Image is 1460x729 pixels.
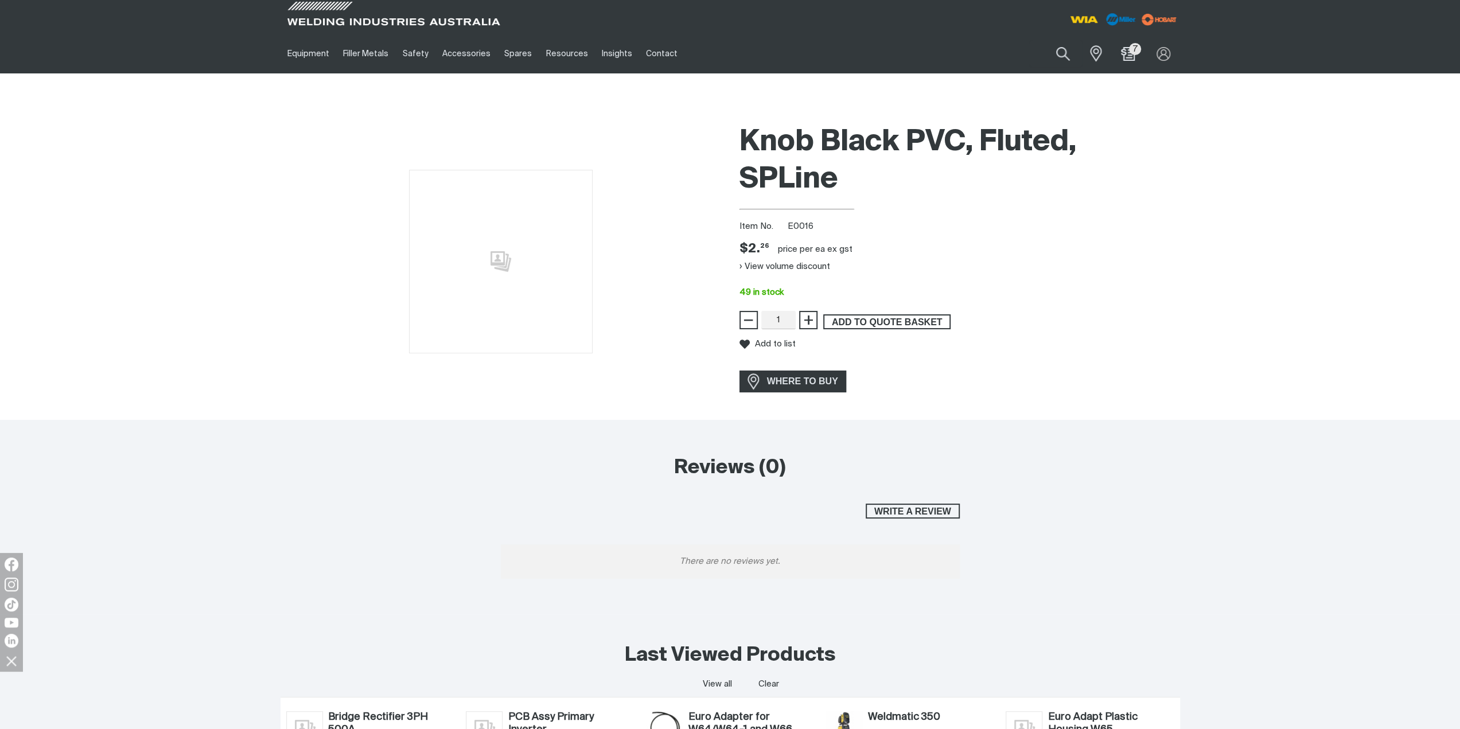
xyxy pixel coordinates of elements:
[866,504,960,519] button: Write a review
[788,222,813,231] span: E0016
[823,314,951,329] button: Add Knob Black PVC, Fluted, SPLine to the shopping cart
[868,711,994,724] a: Weldmatic 350
[739,241,769,258] span: $2.
[756,676,782,692] button: Clear all last viewed products
[497,34,539,73] a: Spares
[867,504,959,519] span: Write a review
[743,310,754,330] span: −
[336,34,395,73] a: Filler Metals
[739,124,1180,198] h1: Knob Black PVC, Fluted, SPLine
[595,34,639,73] a: Insights
[760,243,769,249] sup: 26
[739,258,830,276] button: View volume discount
[281,34,336,73] a: Equipment
[2,651,21,670] img: hide socials
[5,618,18,627] img: YouTube
[739,241,769,258] div: Price
[1029,40,1083,67] input: Product name or item number...
[5,558,18,571] img: Facebook
[501,544,960,579] p: There are no reviews yet.
[803,310,813,330] span: +
[5,634,18,648] img: LinkedIn
[1044,40,1083,67] button: Search products
[827,244,852,255] div: ex gst
[395,34,435,73] a: Safety
[5,578,18,591] img: Instagram
[760,372,846,391] span: WHERE TO BUY
[755,339,796,349] span: Add to list
[778,244,825,255] div: price per EA
[501,455,960,481] h2: Reviews (0)
[702,679,731,690] a: View all last viewed products
[1138,11,1180,28] img: miller
[739,288,784,297] span: 49 in stock
[739,371,847,392] a: WHERE TO BUY
[625,643,836,668] h2: Last Viewed Products
[409,170,593,353] img: No image for this product
[5,598,18,611] img: TikTok
[539,34,594,73] a: Resources
[435,34,497,73] a: Accessories
[281,34,955,73] nav: Main
[824,314,949,329] span: ADD TO QUOTE BASKET
[739,339,796,349] button: Add to list
[639,34,684,73] a: Contact
[739,220,786,233] span: Item No.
